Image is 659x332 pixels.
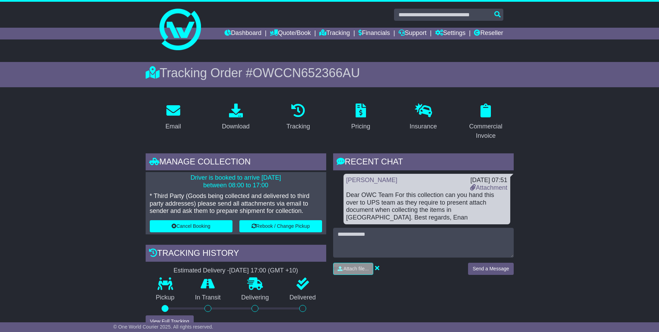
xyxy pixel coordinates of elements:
a: Quote/Book [270,28,311,39]
div: Email [165,122,181,131]
a: Support [399,28,427,39]
a: Tracking [319,28,350,39]
p: Delivered [279,294,326,302]
a: [PERSON_NAME] [346,177,397,183]
p: Pickup [146,294,185,302]
div: Estimated Delivery - [146,267,326,275]
button: Rebook / Change Pickup [239,220,322,232]
div: Tracking [286,122,310,131]
div: Download [222,122,249,131]
a: Tracking [282,101,314,134]
button: Send a Message [468,263,513,275]
div: Commercial Invoice [463,122,509,141]
a: Download [217,101,254,134]
a: Settings [435,28,466,39]
div: Tracking Order # [146,65,514,80]
p: Delivering [231,294,280,302]
div: Pricing [351,122,370,131]
button: Cancel Booking [150,220,232,232]
a: Pricing [347,101,375,134]
span: OWCCN652366AU [253,66,360,80]
button: View Full Tracking [146,315,194,327]
a: Financials [358,28,390,39]
div: [DATE] 07:51 [470,177,507,184]
a: Insurance [405,101,441,134]
p: Driver is booked to arrive [DATE] between 08:00 to 17:00 [150,174,322,189]
p: In Transit [185,294,231,302]
div: Manage collection [146,153,326,172]
div: Insurance [410,122,437,131]
div: [DATE] 17:00 (GMT +10) [229,267,298,275]
a: Reseller [474,28,503,39]
a: Dashboard [225,28,262,39]
div: Dear OWC Team For this collection can you hand this over to UPS team as they require to present a... [346,191,507,221]
p: * Third Party (Goods being collected and delivered to third party addresses) please send all atta... [150,192,322,215]
div: RECENT CHAT [333,153,514,172]
div: Tracking history [146,245,326,263]
a: Commercial Invoice [458,101,514,143]
span: © One World Courier 2025. All rights reserved. [113,324,213,330]
a: Attachment [470,184,507,191]
a: Email [161,101,185,134]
